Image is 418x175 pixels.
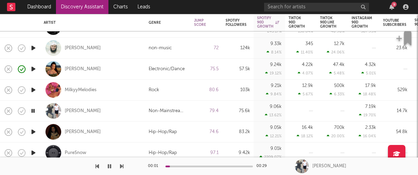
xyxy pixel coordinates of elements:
[226,65,250,73] div: 57.5k
[302,125,313,130] div: 16.4k
[226,44,250,52] div: 124k
[365,63,376,67] div: 4.32k
[383,86,408,94] div: 529k
[194,149,219,157] div: 97.1
[383,44,408,52] div: 23.6k
[226,19,247,27] div: Spotify Followers
[226,128,250,136] div: 83.2k
[389,4,394,10] button: 9
[270,104,282,109] div: 9.06k
[365,104,376,109] div: 7.19k
[270,125,282,130] div: 9.05k
[359,134,376,138] div: 16.04 %
[298,71,313,75] div: 4.07 %
[65,129,101,135] a: [PERSON_NAME]
[270,42,282,46] div: 9.33k
[44,21,138,25] div: Artist
[361,71,376,75] div: 5.01 %
[264,3,369,12] input: Search for artists
[302,83,313,88] div: 12.9k
[383,107,408,115] div: 14.7k
[359,113,376,117] div: 19.70 %
[265,113,282,117] div: 13.62 %
[149,128,177,136] div: Hip-Hop/Rap
[226,149,250,157] div: 9.42k
[149,44,172,52] div: non-music
[265,71,282,75] div: 19.12 %
[148,162,162,170] div: 00:01
[270,146,282,151] div: 9.01k
[297,134,313,138] div: 18.12 %
[365,125,376,130] div: 2.33k
[149,149,177,157] div: Hip-Hop/Rap
[65,87,97,93] a: MilkyyMelodies
[194,107,219,115] div: 79.4
[359,92,376,96] div: 18.48 %
[296,50,313,54] div: 11.40 %
[312,163,346,169] div: [PERSON_NAME]
[265,134,282,138] div: 12.21 %
[327,50,345,54] div: 24.06 %
[226,107,250,115] div: 75.6k
[65,108,101,114] a: [PERSON_NAME]
[65,150,86,156] a: PureSnow
[334,125,345,130] div: 700k
[334,83,345,88] div: 500k
[65,66,101,72] a: [PERSON_NAME]
[334,42,345,46] div: 12.7k
[149,107,187,115] div: Non-Mainstream Electronic
[333,63,345,67] div: 47.4k
[257,16,279,29] div: Spotify 90D Growth
[65,45,101,51] a: [PERSON_NAME]
[149,65,185,73] div: Electronic/Dance
[194,65,219,73] div: 75.5
[327,134,345,138] div: 20.00 %
[270,63,282,67] div: 9.24k
[383,19,406,27] div: YouTube Subscribers
[383,128,408,136] div: 54.8k
[298,92,313,96] div: 5.67 %
[149,86,159,94] div: Rock
[149,21,184,25] div: Genre
[194,86,219,94] div: 80.6
[330,92,345,96] div: 6.33 %
[365,83,376,88] div: 17.9k
[320,16,336,29] div: Tiktok 90D Like Growth
[305,42,313,46] div: 345
[260,155,282,159] div: 2209.07 %
[329,71,345,75] div: 5.48 %
[267,50,282,54] div: 8.14 %
[194,128,219,136] div: 74.6
[266,92,282,96] div: 9.84 %
[302,63,313,67] div: 4.22k
[256,162,270,170] div: 00:29
[352,16,372,29] div: Instagram 90D Growth
[194,19,208,27] div: Jump Score
[226,86,250,94] div: 103k
[289,16,305,29] div: Tiktok 90D Growth
[194,44,219,52] div: 72
[391,2,397,7] div: 9
[271,83,282,88] div: 9.21k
